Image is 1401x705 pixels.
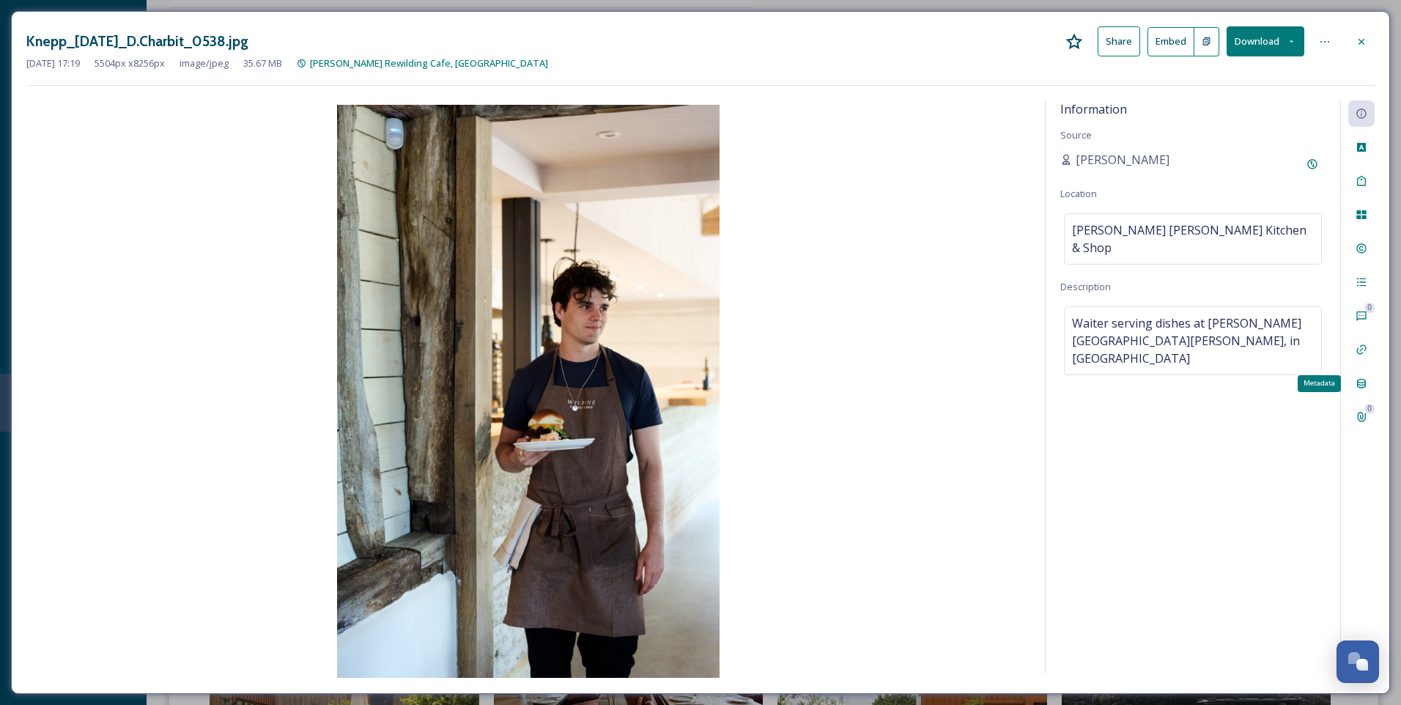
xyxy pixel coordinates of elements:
[1076,151,1169,169] span: [PERSON_NAME]
[310,56,548,70] span: [PERSON_NAME] Rewilding Cafe, [GEOGRAPHIC_DATA]
[1060,101,1127,117] span: Information
[95,56,165,70] span: 5504 px x 8256 px
[1060,187,1097,200] span: Location
[1364,303,1375,313] div: 0
[1060,128,1092,141] span: Source
[26,105,1030,678] img: Knepp_08.08.23_D.Charbit_0538.jpg
[1072,314,1314,367] span: Waiter serving dishes at [PERSON_NAME][GEOGRAPHIC_DATA][PERSON_NAME], in [GEOGRAPHIC_DATA]
[26,31,248,52] h3: Knepp_[DATE]_D.Charbit_0538.jpg
[1098,26,1140,56] button: Share
[1337,641,1379,683] button: Open Chat
[180,56,229,70] span: image/jpeg
[1298,375,1341,391] div: Metadata
[1072,221,1314,256] span: [PERSON_NAME] [PERSON_NAME] Kitchen & Shop
[1227,26,1304,56] button: Download
[26,56,80,70] span: [DATE] 17:19
[1147,27,1194,56] button: Embed
[243,56,282,70] span: 35.67 MB
[1364,404,1375,414] div: 0
[1060,280,1111,293] span: Description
